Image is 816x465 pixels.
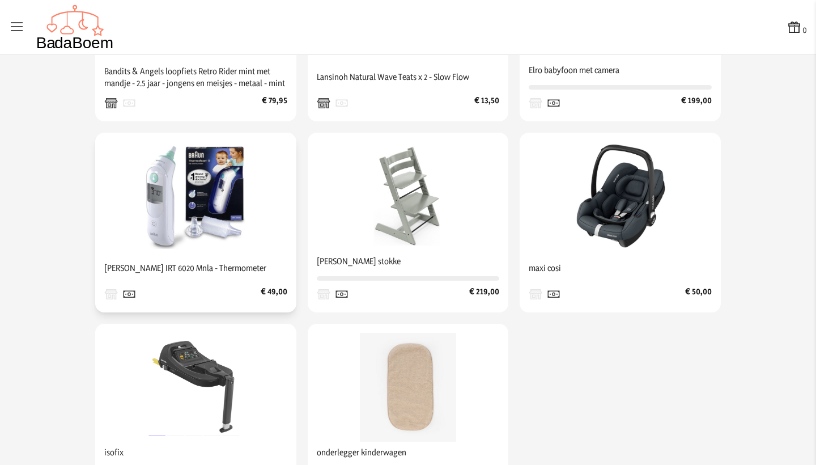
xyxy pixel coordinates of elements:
span: € 49,00 [261,285,287,303]
span: € 50,00 [685,285,712,303]
span: maxi cosi [529,257,712,278]
span: onderlegger kinderwagen [317,442,500,463]
img: Braun IRT 6020 Mnla - Thermometer [141,142,250,251]
span: € 79,95 [262,94,287,112]
span: isofix [104,442,287,463]
span: [PERSON_NAME] IRT 6020 Mnla - Thermometer [104,257,287,278]
img: Badaboem [36,5,114,50]
span: € 199,00 [681,94,712,112]
span: Lansinoh Natural Wave Teats x 2 - Slow Flow [317,66,500,87]
span: Elro babyfoon met camera [529,60,712,81]
span: € 13,50 [474,94,499,112]
img: maxi cosi [566,142,675,251]
img: onderlegger kinderwagen [354,333,462,442]
img: isofix [141,333,250,442]
span: Bandits & Angels loopfiets Retro Rider mint met mandje - 2.5 jaar - jongens en meisjes - metaal -... [104,61,287,94]
img: tripp trapp stokke [354,142,462,251]
span: [PERSON_NAME] stokke [317,251,500,272]
span: € 219,00 [469,285,499,303]
button: 0 [787,19,807,36]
